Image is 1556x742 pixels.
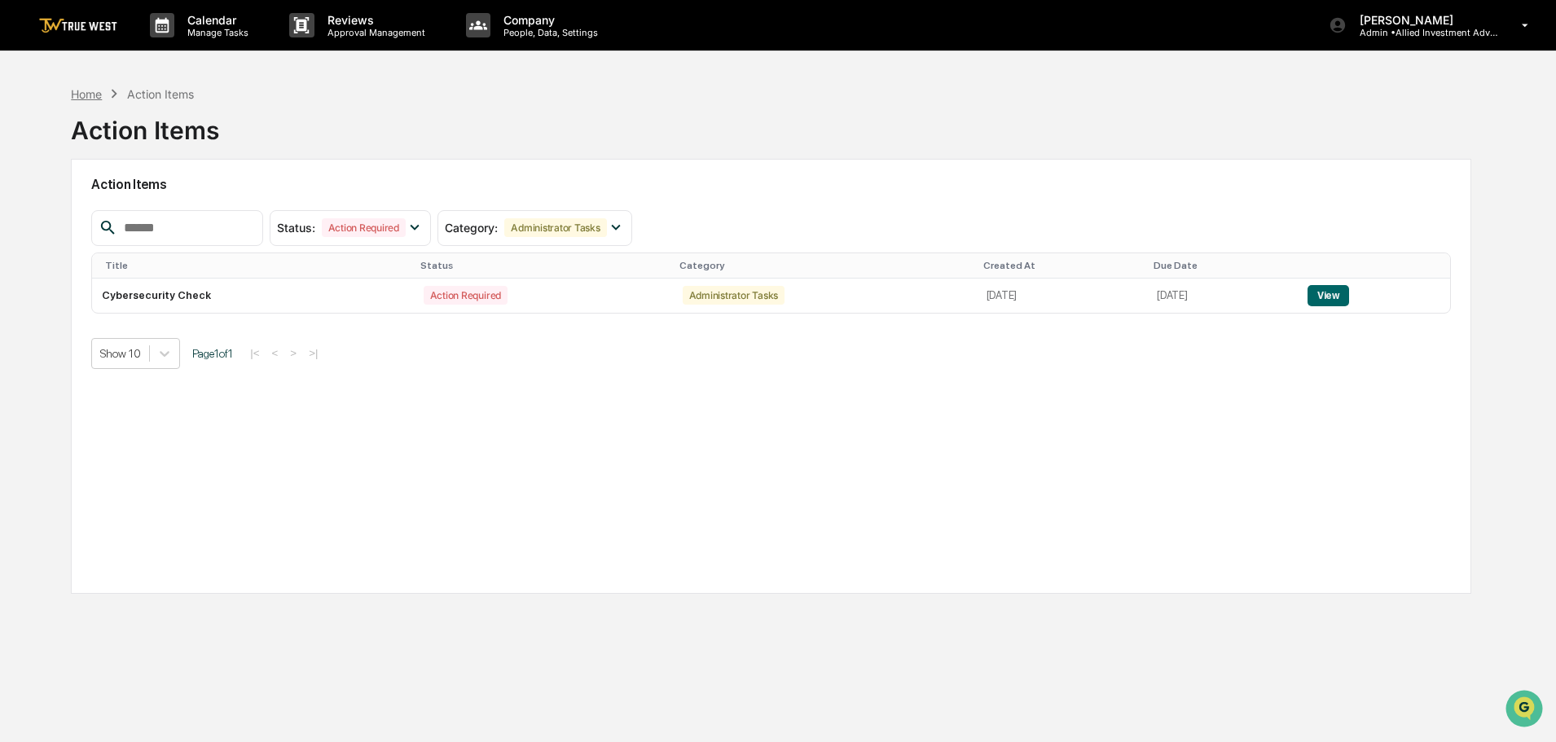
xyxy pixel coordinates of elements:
a: 🗄️Attestations [112,327,209,356]
span: Attestations [134,333,202,349]
a: 🔎Data Lookup [10,358,109,387]
h2: Action Items [91,177,1451,192]
span: Data Lookup [33,364,103,380]
img: Tammy Steffen [16,206,42,232]
div: Home [71,87,102,101]
span: Pylon [162,404,197,416]
button: See all [253,178,297,197]
div: Title [105,260,407,271]
span: • [135,266,141,279]
p: People, Data, Settings [490,27,606,38]
a: View [1308,289,1349,301]
div: Status [420,260,666,271]
button: Start new chat [277,130,297,149]
button: |< [245,346,264,360]
img: Tammy Steffen [16,250,42,276]
div: 🖐️ [16,335,29,348]
p: [PERSON_NAME] [1347,13,1498,27]
div: Category [679,260,970,271]
div: Due Date [1154,260,1291,271]
button: View [1308,285,1349,306]
img: logo [39,18,117,33]
p: Admin • Allied Investment Advisors [1347,27,1498,38]
span: Page 1 of 1 [192,347,233,360]
div: Administrator Tasks [683,286,785,305]
span: Preclearance [33,333,105,349]
span: [DATE] [144,266,178,279]
div: Administrator Tasks [504,218,606,237]
span: Status : [277,221,315,235]
a: Powered byPylon [115,403,197,416]
p: Manage Tasks [174,27,257,38]
iframe: Open customer support [1504,688,1548,732]
span: [PERSON_NAME] [51,222,132,235]
td: [DATE] [1147,279,1298,313]
div: Created At [983,260,1141,271]
div: Start new chat [73,125,267,141]
p: Reviews [314,13,433,27]
p: Approval Management [314,27,433,38]
p: Calendar [174,13,257,27]
p: How can we help? [16,34,297,60]
button: > [285,346,301,360]
div: 🗄️ [118,335,131,348]
span: [PERSON_NAME] [51,266,132,279]
div: Action Required [322,218,406,237]
span: • [135,222,141,235]
img: 1746055101610-c473b297-6a78-478c-a979-82029cc54cd1 [16,125,46,154]
td: Cybersecurity Check [92,279,413,313]
div: Past conversations [16,181,109,194]
p: Company [490,13,606,27]
span: [DATE] [144,222,178,235]
td: [DATE] [977,279,1148,313]
a: 🖐️Preclearance [10,327,112,356]
img: 8933085812038_c878075ebb4cc5468115_72.jpg [34,125,64,154]
span: Category : [445,221,498,235]
div: We're available if you need us! [73,141,224,154]
div: Action Items [71,103,219,145]
button: >| [304,346,323,360]
div: Action Items [127,87,194,101]
div: Action Required [424,286,508,305]
div: 🔎 [16,366,29,379]
button: < [267,346,284,360]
